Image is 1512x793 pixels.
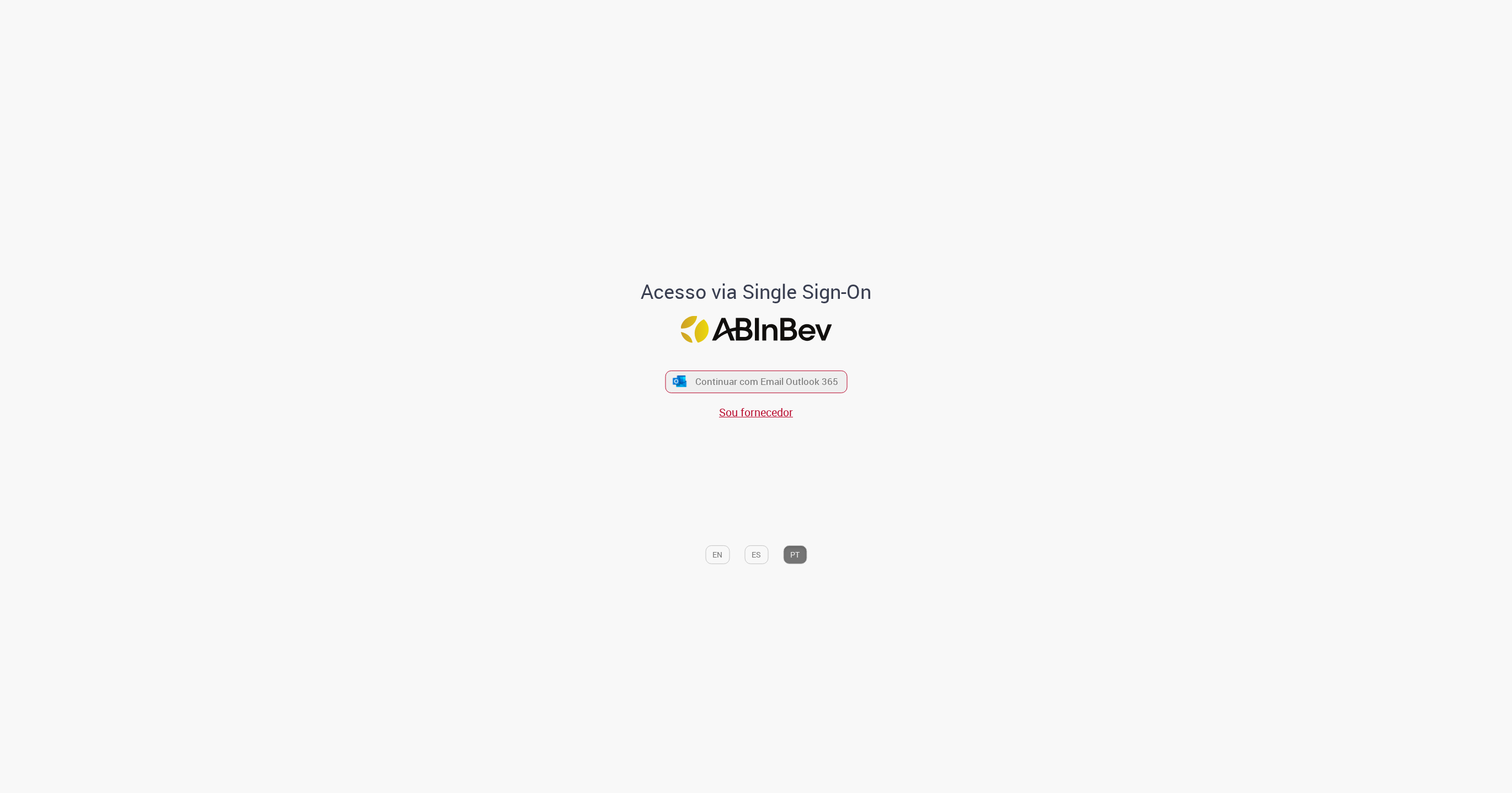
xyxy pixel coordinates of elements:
img: ícone Azure/Microsoft 360 [672,376,688,387]
button: ES [744,545,768,564]
button: EN [705,545,730,564]
span: Continuar com Email Outlook 365 [695,376,838,388]
button: ícone Azure/Microsoft 360 Continuar com Email Outlook 365 [665,370,847,393]
h1: Acesso via Single Sign-On [603,281,909,303]
a: Sou fornecedor [719,405,793,420]
button: PT [783,545,807,564]
img: Logo ABInBev [680,316,832,343]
